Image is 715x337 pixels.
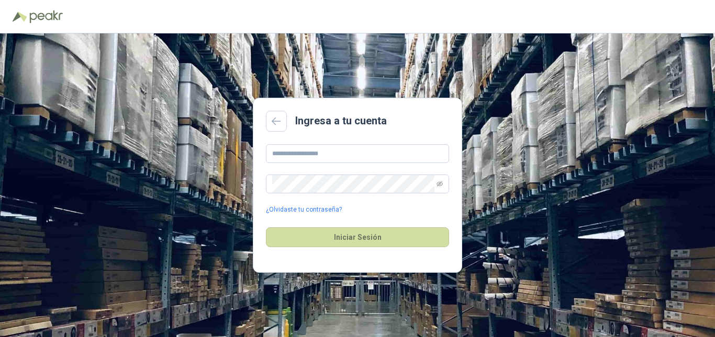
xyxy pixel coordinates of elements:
img: Peakr [29,10,63,23]
h2: Ingresa a tu cuenta [295,113,387,129]
button: Iniciar Sesión [266,227,449,247]
span: eye-invisible [437,181,443,187]
a: ¿Olvidaste tu contraseña? [266,205,342,215]
img: Logo [13,11,27,22]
